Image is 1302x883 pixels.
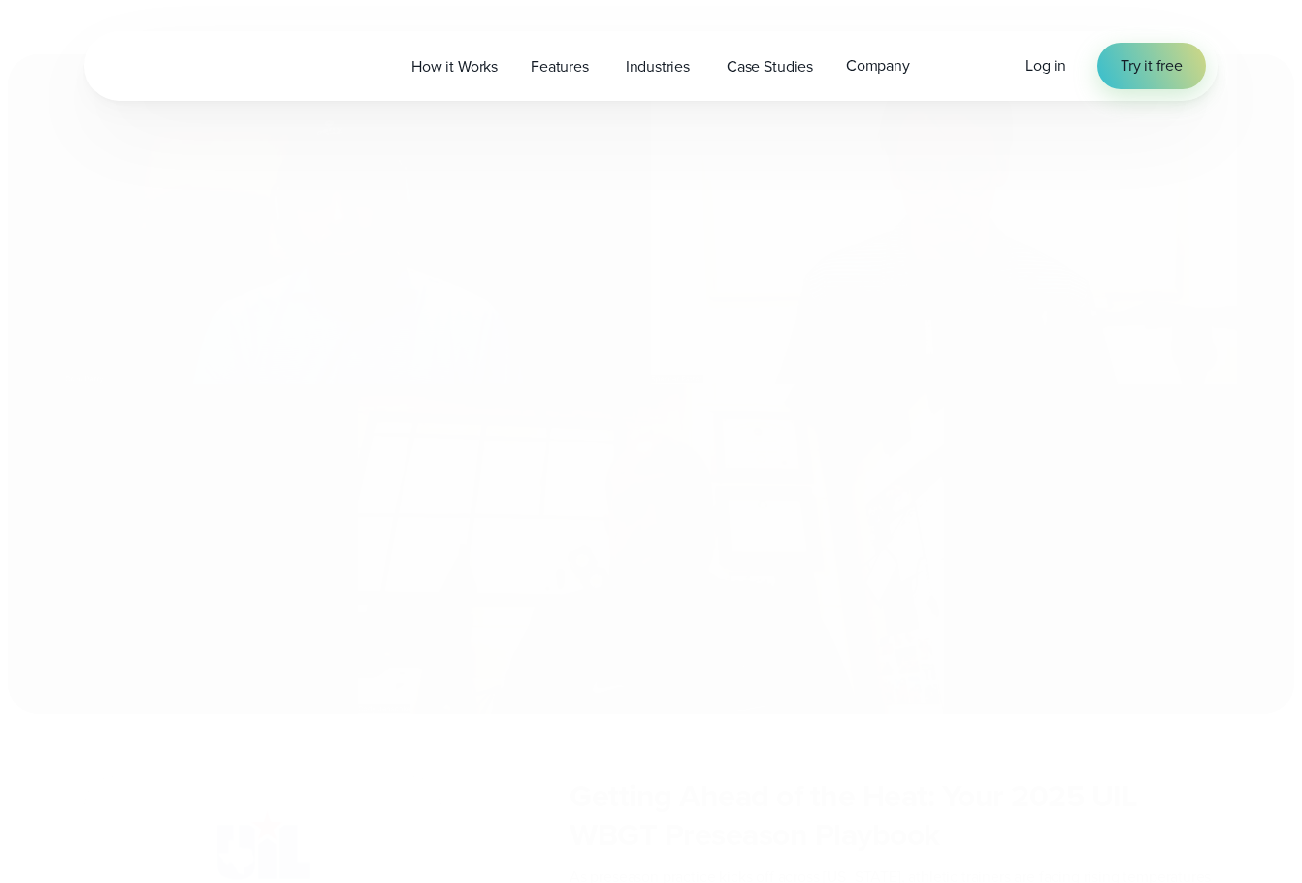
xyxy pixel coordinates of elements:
span: Try it free [1121,54,1183,78]
span: Company [846,54,910,78]
a: How it Works [395,47,514,86]
a: Case Studies [710,47,830,86]
span: Features [531,55,589,79]
span: Log in [1025,54,1066,77]
span: Industries [626,55,690,79]
span: Case Studies [727,55,813,79]
a: Try it free [1097,43,1206,89]
a: Log in [1025,54,1066,78]
span: How it Works [411,55,498,79]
